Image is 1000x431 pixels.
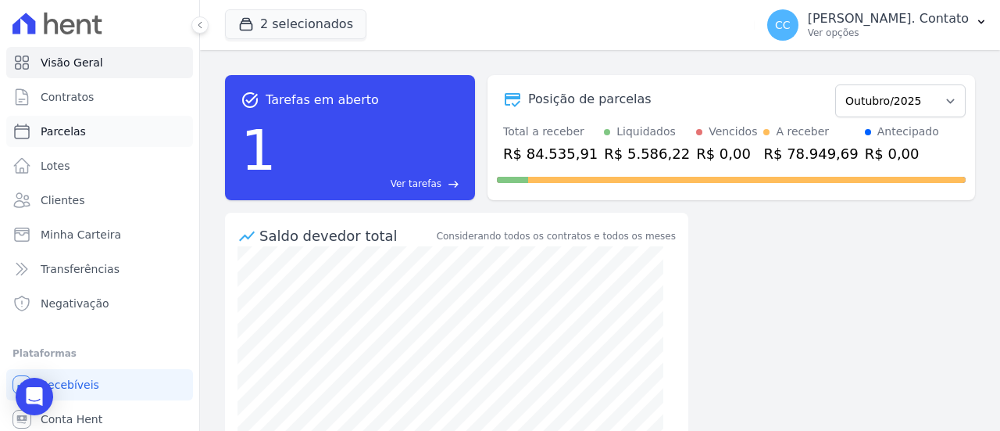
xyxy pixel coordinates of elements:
a: Transferências [6,253,193,285]
p: Ver opções [808,27,969,39]
span: Clientes [41,192,84,208]
a: Ver tarefas east [283,177,459,191]
div: Saldo devedor total [259,225,434,246]
span: east [448,178,459,190]
a: Contratos [6,81,193,113]
span: Ver tarefas [391,177,441,191]
a: Recebíveis [6,369,193,400]
a: Visão Geral [6,47,193,78]
span: Conta Hent [41,411,102,427]
div: Posição de parcelas [528,90,652,109]
span: Transferências [41,261,120,277]
div: Considerando todos os contratos e todos os meses [437,229,676,243]
div: A receber [776,124,829,140]
span: Recebíveis [41,377,99,393]
a: Clientes [6,185,193,216]
div: Antecipado [877,124,939,140]
div: R$ 5.586,22 [604,143,690,164]
span: Parcelas [41,124,86,139]
div: Total a receber [503,124,598,140]
a: Negativação [6,288,193,319]
div: Open Intercom Messenger [16,378,53,415]
div: Vencidos [709,124,757,140]
span: Contratos [41,89,94,105]
span: Lotes [41,158,70,174]
div: 1 [241,110,277,191]
span: CC [775,20,791,31]
a: Minha Carteira [6,219,193,250]
span: Minha Carteira [41,227,121,242]
div: Plataformas [12,344,187,363]
span: Visão Geral [41,55,103,70]
div: R$ 84.535,91 [503,143,598,164]
div: R$ 0,00 [696,143,757,164]
a: Parcelas [6,116,193,147]
div: Liquidados [616,124,676,140]
a: Lotes [6,150,193,181]
span: Negativação [41,296,109,311]
button: 2 selecionados [225,9,366,39]
div: R$ 78.949,69 [763,143,858,164]
div: R$ 0,00 [865,143,939,164]
span: Tarefas em aberto [266,91,379,110]
span: task_alt [241,91,259,110]
button: CC [PERSON_NAME]. Contato Ver opções [755,3,1000,47]
p: [PERSON_NAME]. Contato [808,11,969,27]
